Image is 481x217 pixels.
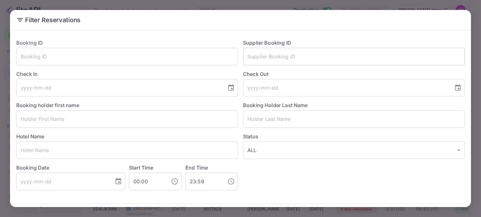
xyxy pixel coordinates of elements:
input: Booking ID [16,48,238,65]
label: Status [243,133,465,140]
button: Choose date [112,175,125,188]
input: Holder First Name [16,110,238,128]
label: Booking Holder Last Name [243,102,308,108]
label: Start Time [129,165,153,171]
button: Choose date [452,81,464,94]
h2: Filter Reservations [10,10,471,30]
label: Booking Date [16,164,125,171]
input: yyyy-mm-dd [16,173,110,190]
label: Hotel Name [16,133,44,140]
label: Check Out [243,70,465,78]
label: Check In [16,70,238,78]
input: Hotel Name [16,141,238,159]
div: ALL [243,141,465,159]
label: Booking ID [16,40,43,46]
input: Supplier Booking ID [243,48,465,65]
label: End Time [185,165,208,171]
input: hh:mm [185,173,222,190]
label: Supplier Booking ID [243,40,291,46]
input: yyyy-mm-dd [243,79,449,96]
button: Choose time, selected time is 12:00 AM [168,175,181,188]
label: Booking holder first name [16,102,79,108]
button: Choose date [225,81,237,94]
input: yyyy-mm-dd [16,79,222,96]
input: hh:mm [129,173,166,190]
input: Holder Last Name [243,110,465,128]
button: Choose time, selected time is 11:59 PM [225,175,237,188]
